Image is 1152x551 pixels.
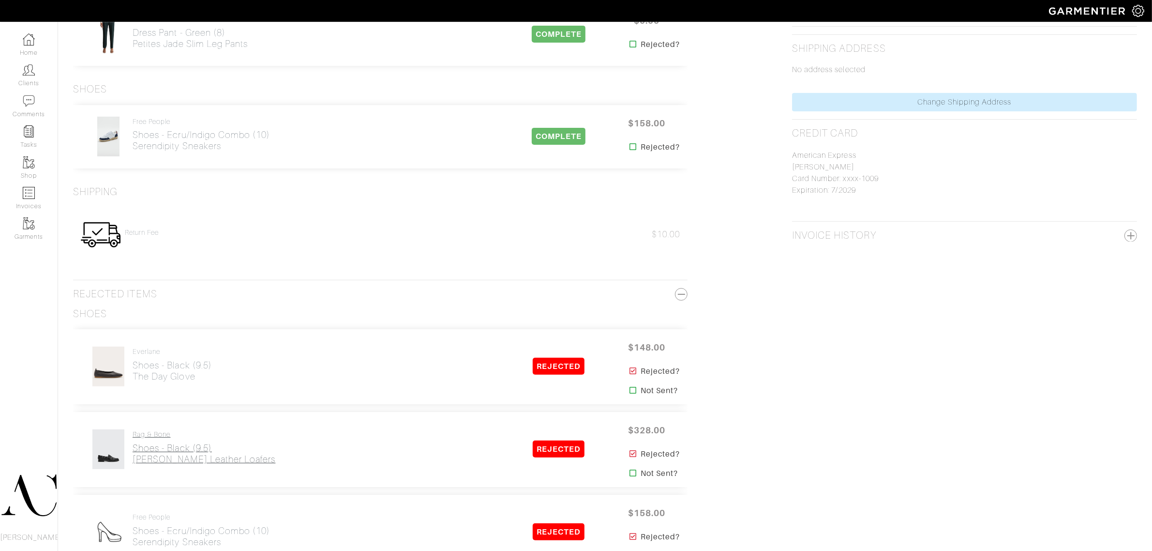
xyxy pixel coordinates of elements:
strong: Rejected? [641,141,680,153]
span: COMPLETE [532,128,585,145]
strong: Not Sent? [641,385,678,397]
h4: Free People [133,118,270,126]
p: American Express [PERSON_NAME] Card Number: xxxx-1009 Expiration: 7/2029 [792,150,1137,196]
img: dashboard-icon-dbcd8f5a0b271acd01030246c82b418ddd0df26cd7fceb0bd07c9910d44c42f6.png [23,33,35,46]
h3: Shipping [73,186,118,198]
h4: Rag & Bone [133,430,275,439]
h2: Credit Card [792,127,858,139]
a: Rag & Bone Shoes - Black (9.5)[PERSON_NAME] Leather Loafers [133,430,275,465]
h2: Shoes - Ecru/Indigo Combo (10) Serendipity Sneakers [133,525,270,548]
a: Return Fee [125,229,159,237]
span: REJECTED [533,358,584,375]
span: $328.00 [618,420,676,441]
h2: Shipping Address [792,43,886,55]
img: garments-icon-b7da505a4dc4fd61783c78ac3ca0ef83fa9d6f193b1c9dc38574b1d14d53ca28.png [23,156,35,168]
h2: Shoes - Ecru/Indigo Combo (10) Serendipity Sneakers [133,129,270,152]
strong: Rejected? [641,39,680,50]
h3: Shoes [73,308,107,320]
span: $158.00 [618,503,676,523]
a: Free People Shoes - Ecru/Indigo Combo (10)Serendipity Sneakers [133,118,270,152]
a: Everlane Shoes - Black (9.5)The Day Glove [133,348,212,382]
img: Womens_Shipping-0f0746b93696673c4592444dca31ff67b5a305f4a045d2d6c16441254fff223c.png [80,214,121,255]
h2: Dress Pant - Green (8) Petites Jade Slim Leg Pants [133,27,248,49]
span: REJECTED [533,441,584,458]
img: garmentier-logo-header-white-b43fb05a5012e4ada735d5af1a66efaba907eab6374d6393d1fbf88cb4ef424d.png [1044,2,1132,19]
img: clients-icon-6bae9207a08558b7cb47a8932f037763ab4055f8c8b6bfacd5dc20c3e0201464.png [23,64,35,76]
img: GXvcavrrYkmkcduKtA9gq1bd [92,429,125,470]
img: orders-icon-0abe47150d42831381b5fb84f609e132dff9fe21cb692f30cb5eec754e2cba89.png [23,187,35,199]
strong: Rejected? [641,366,680,377]
h2: Invoice History [792,230,876,242]
a: [PERSON_NAME] Dress Pant - Green (8)Petites Jade Slim Leg Pants [133,15,248,49]
a: Change Shipping Address [792,93,1137,111]
img: comment-icon-a0a6a9ef722e966f86d9cbdc48e553b5cf19dbc54f86b18d962a5391bc8f6eb6.png [23,95,35,107]
p: No address selected [792,64,1137,76]
strong: Rejected? [641,531,680,543]
span: $148.00 [618,337,676,358]
span: $10.00 [652,230,680,239]
span: $158.00 [618,113,676,134]
h2: Shoes - Black (9.5) [PERSON_NAME] Leather Loafers [133,443,275,465]
h2: Shoes - Black (9.5) The Day Glove [133,360,212,382]
strong: Rejected? [641,448,680,460]
img: reminder-icon-8004d30b9f0a5d33ae49ab947aed9ed385cf756f9e5892f1edd6e32f2345188e.png [23,125,35,138]
img: garments-icon-b7da505a4dc4fd61783c78ac3ca0ef83fa9d6f193b1c9dc38574b1d14d53ca28.png [23,217,35,230]
img: smV3cG4oBfxCevgheUe6ufiA [92,346,125,387]
span: REJECTED [533,523,584,540]
strong: Not Sent? [641,468,678,479]
h3: Shoes [73,83,107,95]
h4: Free People [133,513,270,521]
img: VRfKMDGsMkFPSCwbaQS2kLkB [92,14,125,55]
img: HCo7evk1ijfeXTbfNy6GFRUN [97,116,120,157]
h4: Everlane [133,348,212,356]
a: Free People Shoes - Ecru/Indigo Combo (10)Serendipity Sneakers [133,513,270,548]
h3: Rejected Items [73,288,688,300]
span: COMPLETE [532,26,585,43]
img: gear-icon-white-bd11855cb880d31180b6d7d6211b90ccbf57a29d726f0c71d8c61bd08dd39cc2.png [1132,5,1144,17]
